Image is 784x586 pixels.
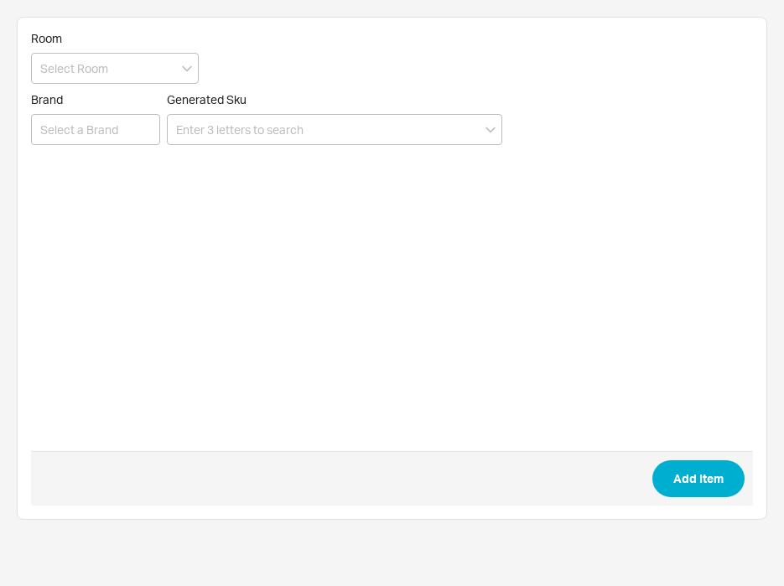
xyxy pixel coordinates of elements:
[31,114,160,145] input: Select a Brand
[652,460,745,497] button: Add Item
[673,469,724,489] span: Add Item
[167,114,502,145] input: Enter 3 letters to search
[485,127,496,133] svg: open menu
[167,92,247,106] span: Generated Sku
[31,53,199,84] input: Select Room
[31,31,62,45] span: Room
[182,65,192,72] svg: open menu
[31,92,63,106] span: Brand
